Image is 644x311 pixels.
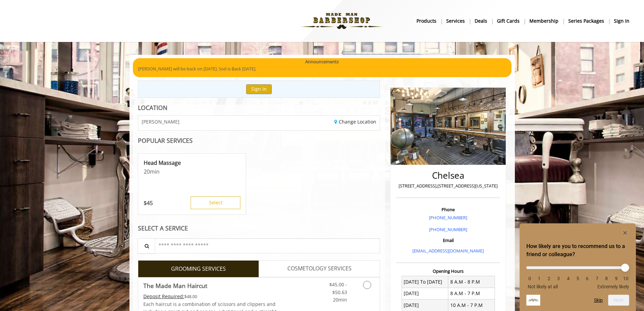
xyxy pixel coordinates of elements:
[144,199,153,207] p: 45
[603,276,610,281] li: 8
[528,284,558,289] span: Not likely at all
[171,265,226,273] span: GROOMING SERVICES
[333,296,347,303] span: 20min
[622,276,629,281] li: 10
[334,118,376,125] a: Change Location
[470,16,492,26] a: DealsDeals
[398,207,498,212] h3: Phone
[412,248,484,254] a: [EMAIL_ADDRESS][DOMAIN_NAME]
[329,281,347,295] span: $45.00 - $50.63
[144,159,240,166] p: Head Massage
[574,276,581,281] li: 5
[429,215,467,221] a: [PHONE_NUMBER]
[138,136,193,145] b: POPULAR SERVICES
[412,16,442,26] a: Productsproducts
[526,242,629,259] h2: How likely are you to recommend us to a friend or colleague? Select an option from 0 to 10, with ...
[398,171,498,180] h2: Chelsea
[492,16,525,26] a: Gift cardsgift cards
[608,295,629,306] button: Next question
[568,17,604,25] b: Series packages
[142,119,180,124] span: [PERSON_NAME]
[398,182,498,190] p: [STREET_ADDRESS],[STREET_ADDRESS][US_STATE]
[526,229,629,306] div: How likely are you to recommend us to a friend or colleague? Select an option from 0 to 10, with ...
[526,261,629,289] div: How likely are you to recommend us to a friend or colleague? Select an option from 0 to 10, with ...
[497,17,520,25] b: gift cards
[191,196,240,209] button: Select
[614,17,629,25] b: sign in
[429,226,467,232] a: [PHONE_NUMBER]
[143,293,184,299] span: This service needs some Advance to be paid before we block your appointment
[564,16,609,26] a: Series packagesSeries packages
[621,229,629,237] button: Hide survey
[295,2,388,40] img: Made Man Barbershop logo
[144,168,240,175] p: 20
[448,299,495,311] td: 10 A.M - 7 P.M
[138,104,167,112] b: LOCATION
[138,238,155,253] button: Service Search
[565,276,572,281] li: 4
[594,297,603,303] button: Skip
[402,276,448,288] td: [DATE] To [DATE]
[396,269,500,273] h3: Opening Hours
[597,284,629,289] span: Extremely likely
[584,276,591,281] li: 6
[442,16,470,26] a: ServicesServices
[536,276,543,281] li: 1
[446,17,465,25] b: Services
[287,264,352,273] span: COSMETOLOGY SERVICES
[525,16,564,26] a: MembershipMembership
[144,199,147,207] span: $
[138,65,506,72] p: [PERSON_NAME] will be back on [DATE]. Sod is Back [DATE].
[402,299,448,311] td: [DATE]
[143,293,279,300] div: $48.00
[529,17,558,25] b: Membership
[138,225,380,231] div: SELECT A SERVICE
[416,17,436,25] b: products
[448,276,495,288] td: 8 A.M - 8 P.M
[150,168,160,175] span: min
[613,276,620,281] li: 9
[594,276,600,281] li: 7
[475,17,487,25] b: Deals
[448,288,495,299] td: 8 A.M - 7 P.M
[246,84,272,94] button: Sign In
[526,276,533,281] li: 0
[398,238,498,243] h3: Email
[555,276,562,281] li: 3
[609,16,634,26] a: sign insign in
[305,58,339,65] b: Announcements
[402,288,448,299] td: [DATE]
[546,276,552,281] li: 2
[143,281,207,290] b: The Made Man Haircut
